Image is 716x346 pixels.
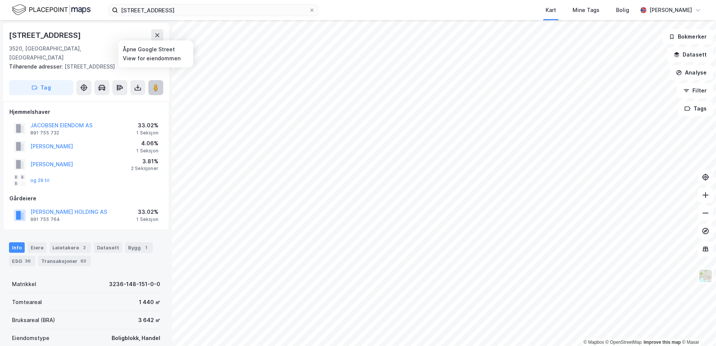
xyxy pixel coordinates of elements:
[573,6,600,15] div: Mine Tags
[583,340,604,345] a: Mapbox
[9,44,121,62] div: 3520, [GEOGRAPHIC_DATA], [GEOGRAPHIC_DATA]
[131,157,158,166] div: 3.81%
[12,316,55,325] div: Bruksareal (BRA)
[667,47,713,62] button: Datasett
[136,216,158,222] div: 1 Seksjon
[38,256,91,266] div: Transaksjoner
[109,280,160,289] div: 3236-148-151-0-0
[138,316,160,325] div: 3 642 ㎡
[9,107,163,116] div: Hjemmelshaver
[9,242,25,253] div: Info
[136,121,158,130] div: 33.02%
[679,310,716,346] div: Kontrollprogram for chat
[9,63,64,70] span: Tilhørende adresser:
[125,242,153,253] div: Bygg
[136,148,158,154] div: 1 Seksjon
[9,194,163,203] div: Gårdeiere
[112,334,160,343] div: Boligblokk, Handel
[12,334,49,343] div: Eiendomstype
[9,62,157,71] div: [STREET_ADDRESS]
[9,80,73,95] button: Tag
[12,3,91,16] img: logo.f888ab2527a4732fd821a326f86c7f29.svg
[30,216,60,222] div: 991 755 764
[649,6,692,15] div: [PERSON_NAME]
[139,298,160,307] div: 1 440 ㎡
[670,65,713,80] button: Analyse
[79,257,88,265] div: 63
[677,83,713,98] button: Filter
[12,298,42,307] div: Tomteareal
[142,244,150,251] div: 1
[28,242,46,253] div: Eiere
[30,130,59,136] div: 891 755 732
[546,6,556,15] div: Kart
[698,269,713,283] img: Z
[81,244,88,251] div: 2
[12,280,36,289] div: Matrikkel
[679,310,716,346] iframe: Chat Widget
[131,166,158,172] div: 2 Seksjoner
[136,139,158,148] div: 4.06%
[118,4,309,16] input: Søk på adresse, matrikkel, gårdeiere, leietakere eller personer
[136,207,158,216] div: 33.02%
[616,6,629,15] div: Bolig
[94,242,122,253] div: Datasett
[9,29,82,41] div: [STREET_ADDRESS]
[24,257,32,265] div: 36
[49,242,91,253] div: Leietakere
[662,29,713,44] button: Bokmerker
[9,256,35,266] div: ESG
[136,130,158,136] div: 1 Seksjon
[121,44,163,62] div: Jevnaker, 148/151
[606,340,642,345] a: OpenStreetMap
[678,101,713,116] button: Tags
[644,340,681,345] a: Improve this map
